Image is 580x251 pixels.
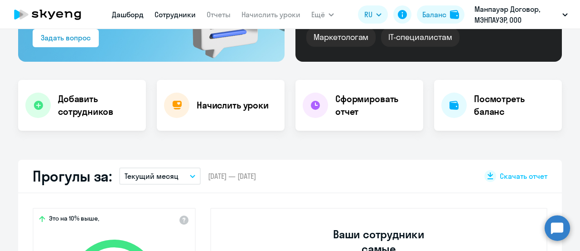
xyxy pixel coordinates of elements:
div: Задать вопрос [41,32,91,43]
a: Начислить уроки [242,10,300,19]
h4: Начислить уроки [197,99,269,112]
button: Балансbalance [417,5,464,24]
button: Задать вопрос [33,29,99,47]
h2: Прогулы за: [33,167,112,185]
div: Баланс [422,9,446,20]
span: RU [364,9,372,20]
p: Текущий месяц [125,171,179,182]
a: Отчеты [207,10,231,19]
div: IT-специалистам [381,28,459,47]
h4: Сформировать отчет [335,93,416,118]
p: Манпауэр Договор, МЭНПАУЭР, ООО [474,4,559,25]
img: balance [450,10,459,19]
span: Скачать отчет [500,171,547,181]
button: Ещё [311,5,334,24]
a: Сотрудники [155,10,196,19]
h4: Добавить сотрудников [58,93,139,118]
button: Текущий месяц [119,167,201,185]
h4: Посмотреть баланс [474,93,555,118]
a: Дашборд [112,10,144,19]
span: Ещё [311,9,325,20]
button: RU [358,5,388,24]
span: Это на 10% выше, [49,214,99,225]
button: Манпауэр Договор, МЭНПАУЭР, ООО [470,4,572,25]
span: [DATE] — [DATE] [208,171,256,181]
div: Маркетологам [306,28,376,47]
